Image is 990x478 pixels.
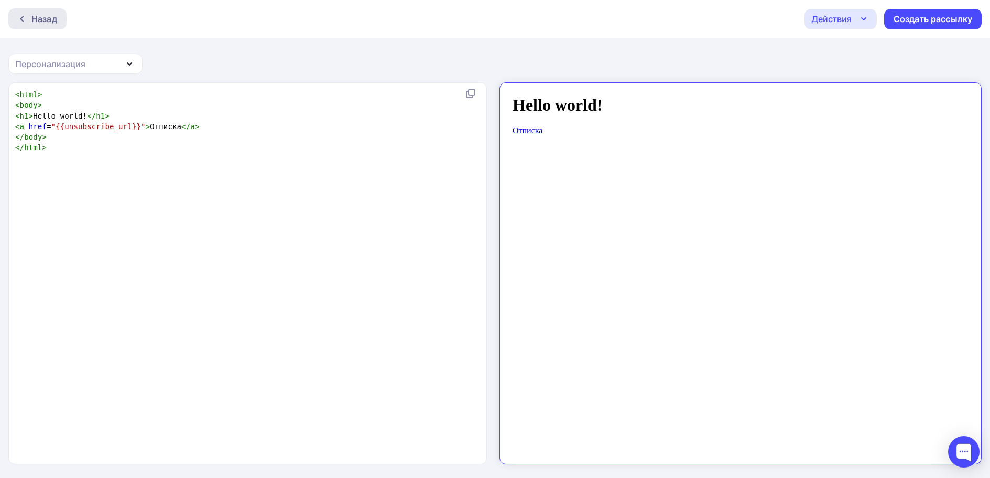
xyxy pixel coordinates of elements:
span: > [42,143,47,152]
span: h1 [20,112,29,120]
span: </ [87,112,96,120]
span: > [38,101,42,109]
span: > [195,122,200,131]
span: a [190,122,195,131]
div: Создать рассылку [894,13,972,25]
span: html [24,143,42,152]
h1: Hello world! [4,4,461,24]
span: > [146,122,150,131]
span: < [15,90,20,99]
span: href [29,122,47,131]
span: a [20,122,25,131]
span: </ [181,122,190,131]
span: = Отписка [15,122,200,131]
span: Hello world! [15,112,110,120]
span: html [20,90,38,99]
span: </ [15,143,24,152]
span: "{{unsubscribe_url}}" [51,122,146,131]
span: > [105,112,110,120]
span: </ [15,133,24,141]
span: < [15,122,20,131]
span: h1 [96,112,105,120]
span: > [42,133,47,141]
button: Действия [804,9,877,29]
div: Персонализация [15,58,85,70]
span: > [38,90,42,99]
div: Назад [31,13,57,25]
span: body [20,101,38,109]
span: body [24,133,42,141]
span: < [15,101,20,109]
a: Отписка [4,35,34,44]
div: Действия [811,13,852,25]
span: > [29,112,34,120]
span: < [15,112,20,120]
button: Персонализация [8,54,143,74]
